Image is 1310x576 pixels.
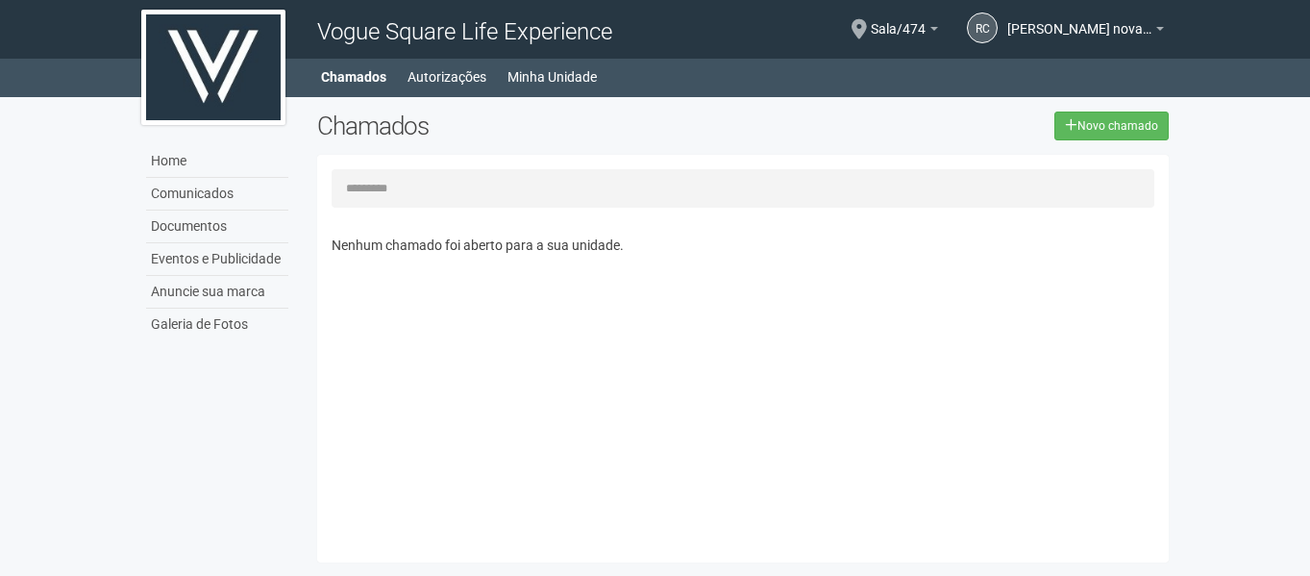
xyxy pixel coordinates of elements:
[146,178,288,211] a: Comunicados
[871,24,938,39] a: Sala/474
[1007,3,1151,37] span: renato coutinho novaes
[332,237,1155,254] p: Nenhum chamado foi aberto para a sua unidade.
[507,63,597,90] a: Minha Unidade
[871,3,926,37] span: Sala/474
[317,112,655,140] h2: Chamados
[408,63,486,90] a: Autorizações
[146,211,288,243] a: Documentos
[146,276,288,309] a: Anuncie sua marca
[146,243,288,276] a: Eventos e Publicidade
[141,10,285,125] img: logo.jpg
[146,145,288,178] a: Home
[967,13,998,43] a: rc
[1054,112,1169,140] a: Novo chamado
[317,18,612,45] span: Vogue Square Life Experience
[321,63,386,90] a: Chamados
[146,309,288,340] a: Galeria de Fotos
[1007,24,1164,39] a: [PERSON_NAME] novaes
